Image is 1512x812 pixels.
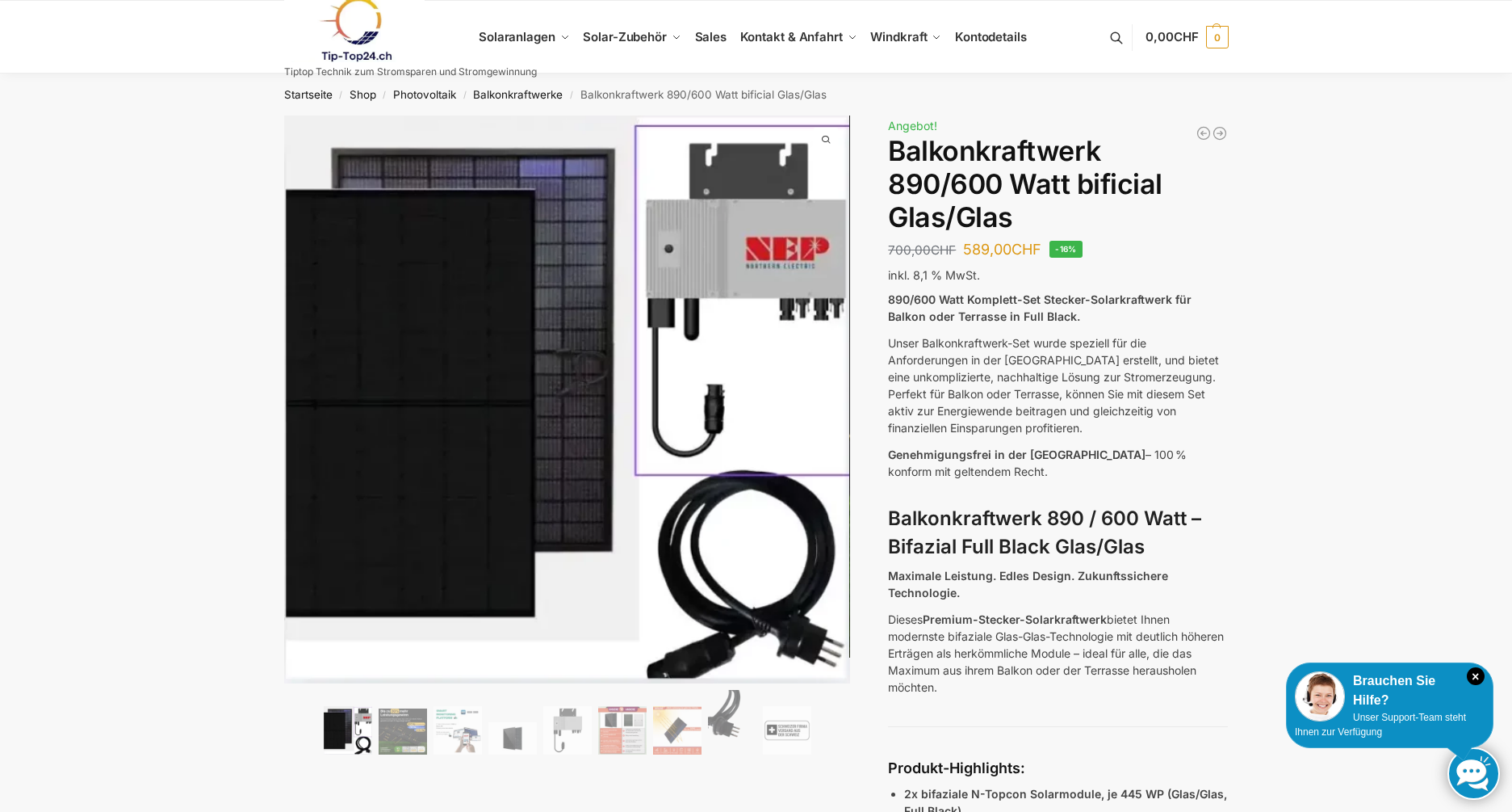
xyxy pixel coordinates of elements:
[888,119,937,133] span: Angebot!
[888,268,980,282] span: inkl. 8,1 % MwSt.
[433,706,482,755] img: Balkonkraftwerk 890/600 Watt bificial Glas/Glas – Bild 3
[255,74,1257,116] nav: Breadcrumb
[923,612,1107,626] strong: Premium-Stecker-Solarkraftwerk
[1206,26,1229,48] span: 0
[740,29,843,44] span: Kontakt & Anfahrt
[543,706,592,755] img: Balkonkraftwerk 890/600 Watt bificial Glas/Glas – Bild 5
[1174,29,1199,44] span: CHF
[284,116,851,684] img: Balkonkraftwerk 890/600 Watt bificial Glas/Glas 1
[350,88,376,101] a: Shop
[1011,241,1041,258] span: CHF
[931,242,956,258] span: CHF
[1146,13,1228,61] a: 0,00CHF 0
[376,89,393,102] span: /
[888,759,1025,776] strong: Produkt-Highlights:
[888,569,1168,600] strong: Maximale Leistung. Edles Design. Zukunftssichere Technologie.
[324,706,372,755] img: Bificiales Hochleistungsmodul
[598,706,647,755] img: Bificial im Vergleich zu billig Modulen
[456,89,473,102] span: /
[733,1,864,74] a: Kontakt & Anfahrt
[488,722,537,755] img: Maysun
[473,88,563,101] a: Balkonkraftwerke
[563,89,580,102] span: /
[1146,29,1198,44] span: 0,00
[870,29,927,44] span: Windkraft
[583,29,667,44] span: Solar-Zubehör
[888,242,956,258] bdi: 700,00
[888,611,1228,696] p: Dieses bietet Ihnen modernste bifaziale Glas-Glas-Technologie mit deutlich höheren Erträgen als h...
[1295,671,1345,722] img: Customer service
[479,29,555,44] span: Solaranlagen
[888,448,1187,478] span: – 100 % konform mit geltendem Recht.
[576,1,688,74] a: Solar-Zubehör
[888,334,1228,436] p: Unser Balkonkraftwerk-Set wurde speziell für die Anforderungen in der [GEOGRAPHIC_DATA] erstellt,...
[763,706,811,755] img: Balkonkraftwerk 890/600 Watt bificial Glas/Glas – Bild 9
[1212,125,1228,141] a: Steckerkraftwerk 890/600 Watt, mit Ständer für Terrasse inkl. Lieferung
[955,29,1027,44] span: Kontodetails
[864,1,949,74] a: Windkraft
[688,1,733,74] a: Sales
[949,1,1033,74] a: Kontodetails
[1467,667,1485,685] i: Schließen
[284,67,537,77] p: Tiptop Technik zum Stromsparen und Stromgewinnung
[888,448,1146,461] span: Genehmigungsfrei in der [GEOGRAPHIC_DATA]
[849,116,1416,657] img: Balkonkraftwerk 890/600 Watt bificial Glas/Glas 3
[708,690,756,755] img: Anschlusskabel-3meter_schweizer-stecker
[333,89,350,102] span: /
[1196,125,1212,141] a: 890/600 Watt Solarkraftwerk + 2,7 KW Batteriespeicher Genehmigungsfrei
[1295,712,1466,738] span: Unser Support-Team steht Ihnen zur Verfügung
[379,709,427,755] img: Balkonkraftwerk 890/600 Watt bificial Glas/Glas – Bild 2
[695,29,727,44] span: Sales
[653,706,702,755] img: Bificial 30 % mehr Leistung
[888,135,1228,234] h1: Balkonkraftwerk 890/600 Watt bificial Glas/Glas
[888,292,1192,323] strong: 890/600 Watt Komplett-Set Stecker-Solarkraftwerk für Balkon oder Terrasse in Full Black.
[963,241,1041,258] bdi: 589,00
[888,507,1201,558] strong: Balkonkraftwerk 890 / 600 Watt – Bifazial Full Black Glas/Glas
[284,88,333,101] a: Startseite
[1295,671,1485,710] div: Brauchen Sie Hilfe?
[1049,241,1083,258] span: -16%
[393,88,456,101] a: Photovoltaik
